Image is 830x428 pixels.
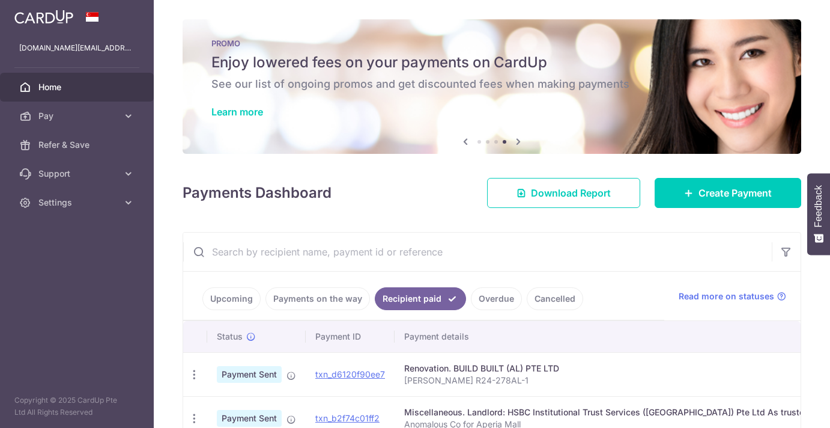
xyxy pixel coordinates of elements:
a: txn_d6120f90ee7 [315,369,385,379]
span: Refer & Save [38,139,118,151]
img: Latest Promos banner [183,19,801,154]
a: Read more on statuses [679,290,786,302]
span: Payment Sent [217,410,282,427]
a: Recipient paid [375,287,466,310]
a: Learn more [211,106,263,118]
button: Feedback - Show survey [807,173,830,255]
img: CardUp [14,10,73,24]
iframe: Opens a widget where you can find more information [753,392,818,422]
span: Download Report [531,186,611,200]
span: Payment Sent [217,366,282,383]
a: Overdue [471,287,522,310]
th: Payment ID [306,321,395,352]
span: Home [38,81,118,93]
input: Search by recipient name, payment id or reference [183,233,772,271]
span: Create Payment [698,186,772,200]
span: Status [217,331,243,343]
h5: Enjoy lowered fees on your payments on CardUp [211,53,772,72]
a: Download Report [487,178,640,208]
span: Pay [38,110,118,122]
span: Support [38,168,118,180]
h4: Payments Dashboard [183,182,332,204]
span: Read more on statuses [679,290,774,302]
span: Feedback [813,185,824,227]
span: Settings [38,197,118,209]
p: PROMO [211,38,772,48]
a: Cancelled [527,287,583,310]
a: Create Payment [655,178,801,208]
a: Payments on the way [265,287,370,310]
a: txn_b2f74c01ff2 [315,413,380,423]
h6: See our list of ongoing promos and get discounted fees when making payments [211,77,772,91]
a: Upcoming [202,287,261,310]
p: [DOMAIN_NAME][EMAIL_ADDRESS][DOMAIN_NAME] [19,42,135,54]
